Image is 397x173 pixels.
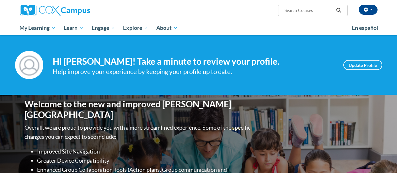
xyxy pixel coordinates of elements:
a: My Learning [16,21,60,35]
iframe: Button to launch messaging window [372,148,392,168]
a: Learn [60,21,88,35]
p: Overall, we are proud to provide you with a more streamlined experience. Some of the specific cha... [24,123,252,141]
span: About [156,24,178,32]
iframe: Close message [328,133,341,145]
button: Search [334,7,343,14]
a: About [152,21,182,35]
span: Learn [64,24,83,32]
span: Engage [92,24,115,32]
h1: Welcome to the new and improved [PERSON_NAME][GEOGRAPHIC_DATA] [24,99,252,120]
img: Profile Image [15,51,43,79]
a: Update Profile [343,60,382,70]
h4: Hi [PERSON_NAME]! Take a minute to review your profile. [53,56,334,67]
input: Search Courses [284,7,334,14]
a: Explore [119,21,152,35]
li: Improved Site Navigation [37,147,252,156]
button: Account Settings [359,5,378,15]
li: Greater Device Compatibility [37,156,252,165]
a: Cox Campus [20,5,133,16]
span: Explore [123,24,148,32]
span: En español [352,24,378,31]
a: En español [348,21,382,35]
span: My Learning [19,24,56,32]
div: Help improve your experience by keeping your profile up to date. [53,67,334,77]
img: Cox Campus [20,5,90,16]
div: Main menu [15,21,382,35]
a: Engage [88,21,119,35]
